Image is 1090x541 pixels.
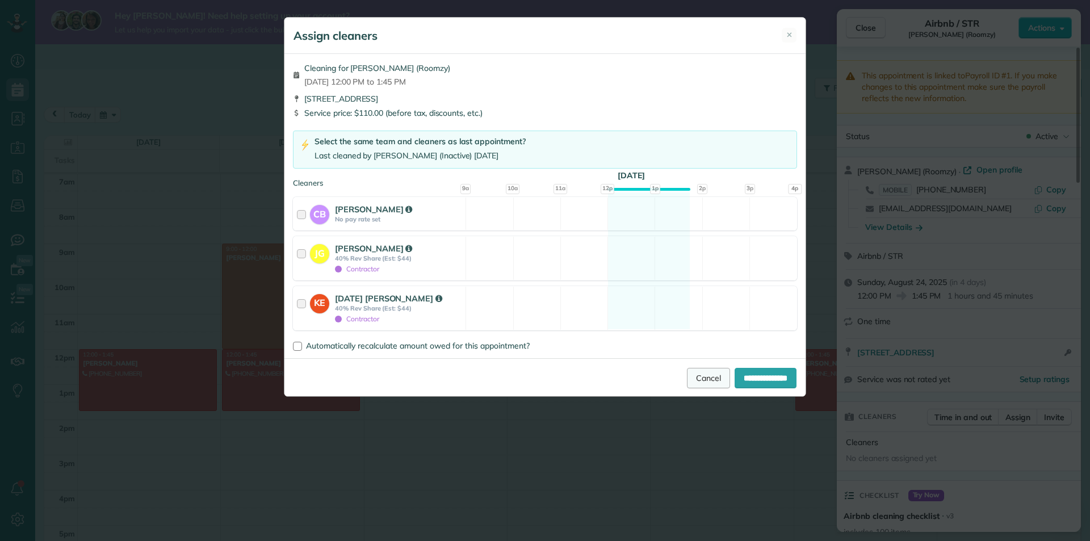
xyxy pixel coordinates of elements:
div: Select the same team and cleaners as last appointment? [315,136,526,148]
h5: Assign cleaners [294,28,378,44]
strong: [DATE] [PERSON_NAME] [335,293,442,304]
a: Cancel [687,368,730,388]
strong: [PERSON_NAME] [335,243,412,254]
strong: 40% Rev Share (Est: $44) [335,304,462,312]
span: Cleaning for [PERSON_NAME] (Roomzy) [304,62,450,74]
strong: KE [310,294,329,310]
strong: No pay rate set [335,215,462,223]
span: ✕ [786,30,793,40]
strong: [PERSON_NAME] [335,204,412,215]
img: lightning-bolt-icon-94e5364df696ac2de96d3a42b8a9ff6ba979493684c50e6bbbcda72601fa0d29.png [300,139,310,151]
div: Cleaners [293,178,797,181]
strong: 40% Rev Share (Est: $44) [335,254,462,262]
div: [STREET_ADDRESS] [293,93,797,104]
span: Contractor [335,314,379,323]
span: Automatically recalculate amount owed for this appointment? [306,341,530,351]
div: Last cleaned by [PERSON_NAME] (Inactive) [DATE] [315,150,526,162]
span: [DATE] 12:00 PM to 1:45 PM [304,76,450,87]
span: Contractor [335,265,379,273]
strong: CB [310,205,329,221]
strong: JG [310,244,329,260]
div: Service price: $110.00 (before tax, discounts, etc.) [293,107,797,119]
